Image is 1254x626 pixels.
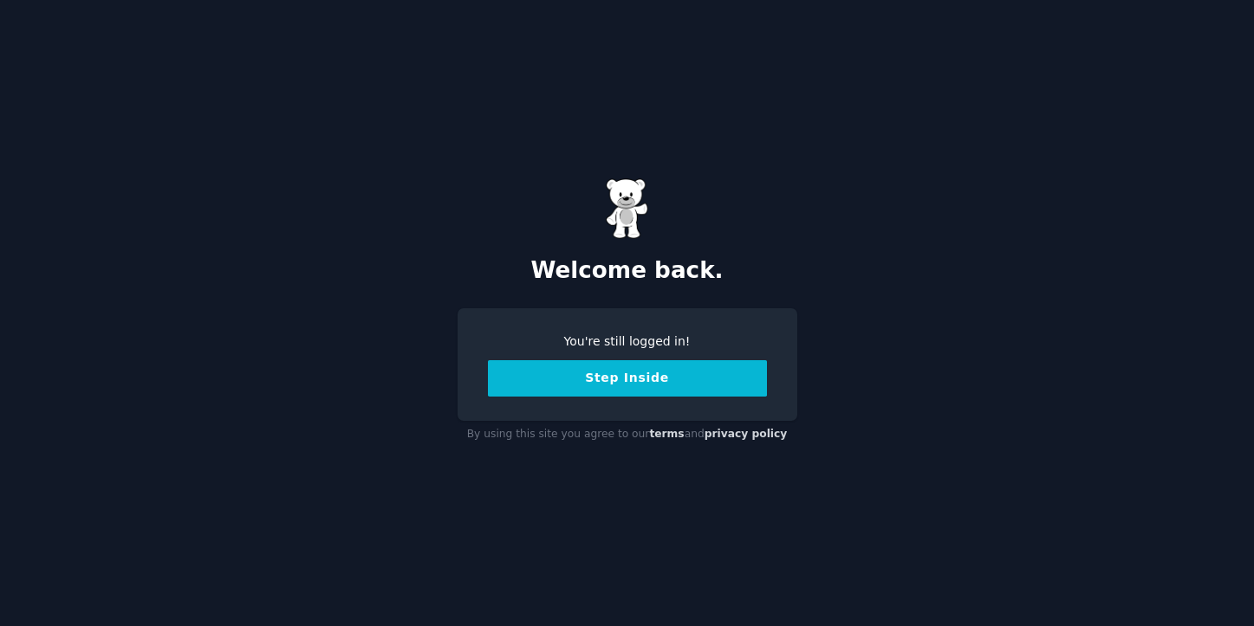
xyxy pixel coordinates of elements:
a: Step Inside [488,371,767,384]
h2: Welcome back. [458,257,797,285]
div: By using this site you agree to our and [458,421,797,449]
button: Step Inside [488,360,767,397]
a: privacy policy [705,428,788,440]
img: Gummy Bear [606,178,649,239]
div: You're still logged in! [488,332,767,351]
a: terms [649,428,684,440]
